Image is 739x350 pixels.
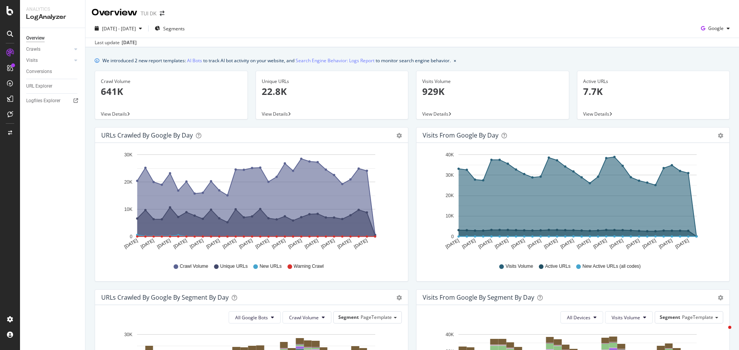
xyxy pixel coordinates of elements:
[101,294,229,301] div: URLs Crawled by Google By Segment By Day
[220,263,247,270] span: Unique URLs
[642,238,657,250] text: [DATE]
[26,82,80,90] a: URL Explorer
[527,238,542,250] text: [DATE]
[452,55,458,66] button: close banner
[478,238,493,250] text: [DATE]
[682,314,713,320] span: PageTemplate
[26,97,60,105] div: Logfiles Explorer
[26,34,80,42] a: Overview
[304,238,319,250] text: [DATE]
[254,238,270,250] text: [DATE]
[296,56,375,65] a: Search Engine Behavior: Logs Report
[101,78,242,85] div: Crawl Volume
[26,45,72,53] a: Crawls
[26,82,52,90] div: URL Explorer
[446,152,454,158] text: 40K
[288,238,303,250] text: [DATE]
[26,13,79,22] div: LogAnalyzer
[423,294,534,301] div: Visits from Google By Segment By Day
[95,39,137,46] div: Last update
[187,56,202,65] a: AI Bots
[545,263,570,270] span: Active URLs
[708,25,724,32] span: Google
[494,238,509,250] text: [DATE]
[140,10,157,17] div: TUI DK
[592,238,608,250] text: [DATE]
[583,85,724,98] p: 7.7K
[658,238,673,250] text: [DATE]
[422,78,563,85] div: Visits Volume
[124,207,132,212] text: 10K
[262,78,403,85] div: Unique URLs
[320,238,336,250] text: [DATE]
[172,238,188,250] text: [DATE]
[124,179,132,185] text: 20K
[609,238,624,250] text: [DATE]
[238,238,254,250] text: [DATE]
[289,314,319,321] span: Crawl Volume
[422,111,448,117] span: View Details
[102,25,136,32] span: [DATE] - [DATE]
[92,6,137,19] div: Overview
[163,25,185,32] span: Segments
[445,238,460,250] text: [DATE]
[583,111,609,117] span: View Details
[338,314,359,320] span: Segment
[283,311,331,323] button: Crawl Volume
[259,263,281,270] span: New URLs
[26,45,40,53] div: Crawls
[361,314,392,320] span: PageTemplate
[140,238,155,250] text: [DATE]
[102,56,451,65] div: We introduced 2 new report templates: to track AI bot activity on your website, and to monitor se...
[396,295,402,300] div: gear
[336,238,352,250] text: [DATE]
[26,56,38,65] div: Visits
[560,238,575,250] text: [DATE]
[235,314,268,321] span: All Google Bots
[446,193,454,198] text: 20K
[660,314,680,320] span: Segment
[446,173,454,178] text: 30K
[26,68,52,76] div: Conversions
[180,263,208,270] span: Crawl Volume
[262,85,403,98] p: 22.8K
[461,238,477,250] text: [DATE]
[605,311,653,323] button: Visits Volume
[560,311,603,323] button: All Devices
[612,314,640,321] span: Visits Volume
[510,238,526,250] text: [DATE]
[92,22,145,35] button: [DATE] - [DATE]
[26,68,80,76] a: Conversions
[229,311,281,323] button: All Google Bots
[130,234,132,239] text: 0
[713,324,731,342] iframe: Intercom live chat
[262,111,288,117] span: View Details
[674,238,690,250] text: [DATE]
[583,78,724,85] div: Active URLs
[101,149,399,256] svg: A chart.
[26,56,72,65] a: Visits
[101,111,127,117] span: View Details
[446,332,454,337] text: 40K
[543,238,558,250] text: [DATE]
[101,131,193,139] div: URLs Crawled by Google by day
[576,238,591,250] text: [DATE]
[698,22,733,35] button: Google
[353,238,368,250] text: [DATE]
[505,263,533,270] span: Visits Volume
[423,149,721,256] svg: A chart.
[718,133,723,138] div: gear
[26,34,45,42] div: Overview
[124,332,132,337] text: 30K
[446,214,454,219] text: 10K
[567,314,590,321] span: All Devices
[26,6,79,13] div: Analytics
[451,234,454,239] text: 0
[294,263,324,270] span: Warning Crawl
[422,85,563,98] p: 929K
[160,11,164,16] div: arrow-right-arrow-left
[124,152,132,158] text: 30K
[396,133,402,138] div: gear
